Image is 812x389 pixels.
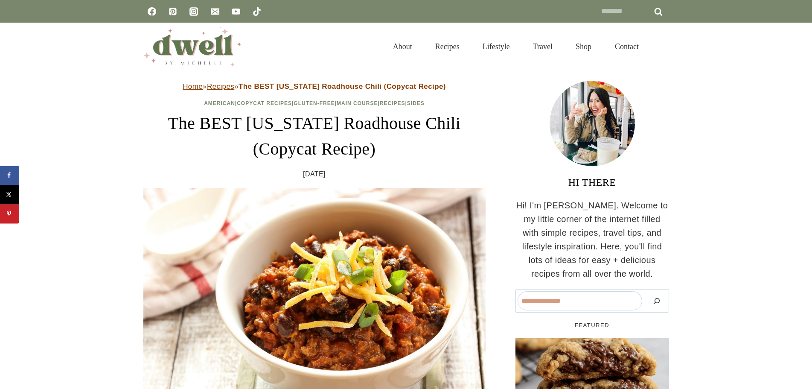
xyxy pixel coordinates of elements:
h1: The BEST [US_STATE] Roadhouse Chili (Copycat Recipe) [143,111,486,162]
a: Gluten-Free [294,100,335,106]
a: Lifestyle [471,33,521,61]
a: TikTok [248,3,265,20]
span: » » [183,82,446,91]
a: Pinterest [164,3,181,20]
a: About [381,33,424,61]
a: Main Course [337,100,378,106]
a: YouTube [227,3,244,20]
a: Recipes [380,100,405,106]
a: Facebook [143,3,160,20]
button: View Search Form [655,39,669,54]
a: Shop [564,33,603,61]
h3: HI THERE [515,175,669,190]
a: Email [207,3,224,20]
a: Travel [521,33,564,61]
button: Search [646,291,667,310]
strong: The BEST [US_STATE] Roadhouse Chili (Copycat Recipe) [239,82,446,91]
p: Hi! I'm [PERSON_NAME]. Welcome to my little corner of the internet filled with simple recipes, tr... [515,199,669,281]
a: Sides [407,100,425,106]
a: Recipes [207,82,234,91]
time: [DATE] [303,169,326,180]
a: American [204,100,235,106]
a: Recipes [424,33,471,61]
a: Contact [603,33,650,61]
a: Copycat Recipes [237,100,292,106]
span: | | | | | [204,100,425,106]
img: DWELL by michelle [143,27,242,66]
h5: FEATURED [515,321,669,330]
nav: Primary Navigation [381,33,650,61]
a: Instagram [185,3,202,20]
a: Home [183,82,203,91]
